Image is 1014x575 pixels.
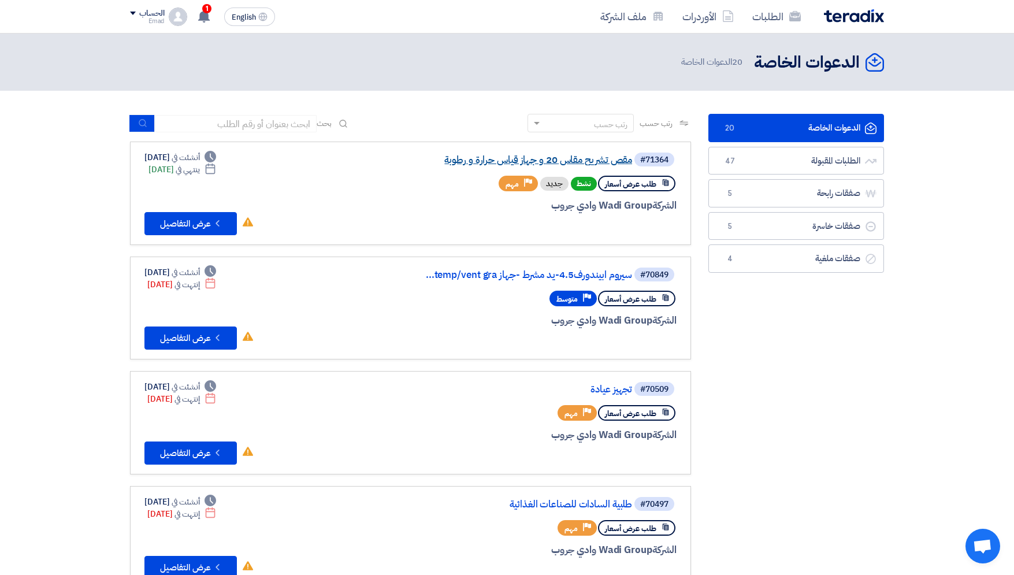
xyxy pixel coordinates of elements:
span: الدعوات الخاصة [681,55,745,69]
span: بحث [317,117,332,129]
a: الدعوات الخاصة20 [708,114,884,142]
span: الشركة [652,543,677,557]
div: Emad [130,18,164,24]
div: جديد [540,177,569,191]
button: عرض التفاصيل [144,212,237,235]
div: Wadi Group وادي جروب [399,543,677,558]
div: [DATE] [144,381,216,393]
span: 47 [723,155,737,167]
div: Wadi Group وادي جروب [399,313,677,328]
span: إنتهت في [174,393,199,405]
a: الطلبات المقبولة47 [708,147,884,175]
div: [DATE] [144,266,216,279]
div: #71364 [640,156,668,164]
div: [DATE] [144,496,216,508]
span: مهم [564,523,578,534]
button: English [224,8,275,26]
span: أنشئت في [172,381,199,393]
span: أنشئت في [172,496,199,508]
a: ملف الشركة [591,3,673,30]
div: Wadi Group وادي جروب [399,428,677,443]
a: الطلبات [743,3,810,30]
span: طلب عرض أسعار [605,179,656,190]
div: الحساب [139,9,164,18]
div: Open chat [965,529,1000,563]
span: طلب عرض أسعار [605,294,656,305]
span: الشركة [652,198,677,213]
a: الأوردرات [673,3,743,30]
div: [DATE] [147,279,216,291]
button: عرض التفاصيل [144,442,237,465]
img: profile_test.png [169,8,187,26]
div: #70849 [640,271,668,279]
span: مهم [506,179,519,190]
button: عرض التفاصيل [144,327,237,350]
div: [DATE] [147,393,216,405]
span: إنتهت في [174,279,199,291]
span: 5 [723,221,737,232]
a: صفقات ملغية4 [708,244,884,273]
div: [DATE] [147,508,216,520]
div: #70509 [640,385,668,394]
span: مهم [564,408,578,419]
div: Wadi Group وادي جروب [399,198,677,213]
div: [DATE] [148,164,216,176]
span: English [232,13,256,21]
span: رتب حسب [640,117,673,129]
input: ابحث بعنوان أو رقم الطلب [155,115,317,132]
img: Teradix logo [824,9,884,23]
span: طلب عرض أسعار [605,408,656,419]
a: مقص تشريح مقاس 20 و جهاز قياس حرارة و رطوبة [401,155,632,165]
h2: الدعوات الخاصة [754,51,860,74]
span: 4 [723,253,737,265]
span: نشط [571,177,597,191]
span: متوسط [556,294,578,305]
a: تجهيز عيادة [401,384,632,395]
a: طلبية السادات للصناعات الغذائية [401,499,632,510]
span: الشركة [652,428,677,442]
div: #70497 [640,500,668,509]
span: أنشئت في [172,151,199,164]
span: ينتهي في [176,164,199,176]
div: [DATE] [144,151,216,164]
span: 5 [723,188,737,199]
span: 1 [202,4,211,13]
span: إنتهت في [174,508,199,520]
span: أنشئت في [172,266,199,279]
span: 20 [732,55,742,68]
span: الشركة [652,313,677,328]
div: رتب حسب [594,118,627,131]
a: صفقات رابحة5 [708,179,884,207]
a: صفقات خاسرة5 [708,212,884,240]
span: 20 [723,123,737,134]
a: سيروم ابيندورف4.5-يد مشرط -جهاز temp/vent gra... [401,270,632,280]
span: طلب عرض أسعار [605,523,656,534]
